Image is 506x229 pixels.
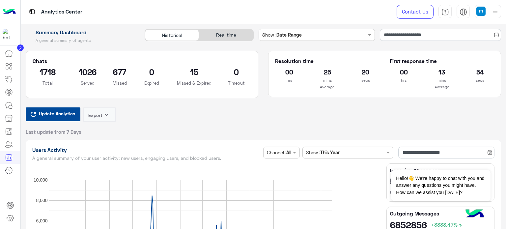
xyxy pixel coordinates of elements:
p: Missed & Expired [177,80,211,86]
p: Missed [113,80,127,86]
img: 1403182699927242 [3,29,14,41]
h5: A general summary of your user activity: new users, engaging users, and blocked users. [32,156,261,161]
h2: 1026 [72,67,103,77]
p: Average [390,84,494,90]
h5: Chats [33,58,252,64]
h2: 25 [313,67,342,77]
h5: First response time [390,58,494,64]
p: Average [275,84,379,90]
img: profile [491,8,499,16]
p: mins [428,77,456,84]
button: Exportkeyboard_arrow_down [83,107,116,122]
h2: 20 [351,67,380,77]
img: hulul-logo.png [463,203,486,226]
div: Real time [199,29,253,41]
img: tab [28,8,36,16]
p: hrs [275,77,303,84]
text: 8,000 [36,198,47,203]
p: Timeout [221,80,252,86]
img: Logo [3,5,16,19]
h2: 00 [390,67,418,77]
h2: 0 [137,67,167,77]
h2: 1718 [33,67,63,77]
img: tab [460,8,467,16]
img: tab [441,8,449,16]
h5: Resolution time [275,58,379,64]
p: secs [351,77,380,84]
h5: Incoming Messages [390,167,491,174]
img: userImage [476,7,486,16]
h6: Compared to (180706 last year) [390,189,491,196]
h2: 13 [428,67,456,77]
h2: 0 [221,67,252,77]
p: Expired [137,80,167,86]
h5: Outgoing Messages [390,210,491,217]
span: Hello!👋 We're happy to chat with you and answer any questions you might have. How can we assist y... [391,170,490,201]
a: tab [438,5,452,19]
h2: 5790319 [390,176,491,186]
button: Update Analytics [26,107,80,121]
text: 6,000 [36,218,47,223]
p: Total [33,80,63,86]
h2: 00 [275,67,303,77]
span: Last update from 7 Days [26,129,81,135]
span: +3333.47% [431,221,463,228]
span: Update Analytics [37,109,77,118]
h2: 15 [177,67,211,77]
p: secs [466,77,494,84]
p: Analytics Center [41,8,82,16]
i: keyboard_arrow_down [102,111,110,119]
text: 10,000 [33,177,47,183]
h2: 677 [113,67,127,77]
a: Contact Us [397,5,434,19]
p: mins [313,77,342,84]
h1: Users Activity [32,147,261,153]
p: Served [72,80,103,86]
p: hrs [390,77,418,84]
h5: A general summary of agents [26,38,137,43]
div: Historical [145,29,199,41]
h1: Summary Dashboard [26,29,137,36]
h2: 54 [466,67,494,77]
